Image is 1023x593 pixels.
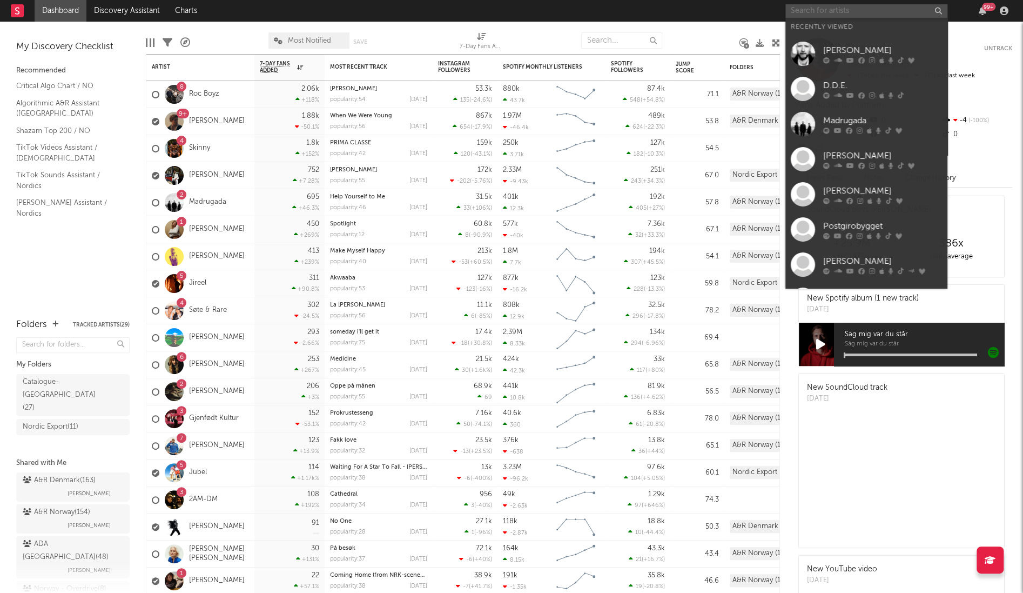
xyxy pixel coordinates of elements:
div: Jump Score [676,61,703,74]
a: [PERSON_NAME] [189,387,245,396]
span: 654 [460,124,470,130]
a: TikTok Sounds Assistant / Nordics [16,169,119,191]
span: 7-Day Fans Added [260,61,294,74]
span: Säg mig var du står [845,341,1004,348]
div: +267 % [294,367,319,374]
span: -53 [459,259,468,265]
div: A&R Norway (154) [730,223,793,236]
div: 424k [503,356,519,363]
div: 386 x [901,237,1001,250]
div: 7-Day Fans Added (7-Day Fans Added) [460,41,503,54]
svg: Chart title [551,324,600,351]
a: Algorithmic A&R Assistant ([GEOGRAPHIC_DATA]) [16,97,119,119]
button: 99+ [979,6,986,15]
div: someday i'll get it [330,329,427,335]
div: [PERSON_NAME] [823,150,942,163]
svg: Chart title [551,162,600,189]
div: popularity: 45 [330,367,366,373]
div: 54.5 [676,142,719,155]
span: Säg mig var du står [845,328,1004,341]
div: +90.8 % [292,285,319,292]
div: popularity: 12 [330,232,365,238]
div: 250k [503,139,519,146]
a: [PERSON_NAME] [785,177,947,212]
div: A&R Norway (154) [730,196,793,209]
div: -2.66 % [294,339,319,347]
button: Tracked Artists(29) [73,322,130,328]
a: PRIMA CLASSE [330,140,371,146]
span: -123 [463,286,475,292]
span: -90.9 % [470,232,490,238]
div: 43.7k [503,97,525,104]
div: 1.8k [306,139,319,146]
div: 33k [654,356,665,363]
div: ( ) [452,258,492,265]
a: someday i'll get it [330,329,379,335]
div: 60.8k [474,221,492,228]
div: 127k [650,139,665,146]
svg: Chart title [551,108,600,135]
div: -16.2k [503,286,527,293]
div: [DATE] [409,313,427,319]
div: 253 [308,356,319,363]
div: 17.4k [475,329,492,336]
div: popularity: 40 [330,259,366,265]
span: +34.3 % [643,178,663,184]
div: 0 [940,128,1012,142]
span: -202 [457,178,470,184]
a: Jireel [189,279,206,288]
a: Waiting For A Star To Fall - [PERSON_NAME] Remix Edit [330,464,485,470]
div: 867k [476,112,492,119]
span: +27 % [648,205,663,211]
div: ( ) [627,285,665,292]
div: 99 + [982,3,995,11]
span: +45.5 % [643,259,663,265]
span: +30.8 % [469,341,490,347]
a: ADA [GEOGRAPHIC_DATA](48)[PERSON_NAME] [16,536,130,578]
div: 54.1 [676,250,719,263]
div: 67.1 [676,223,719,236]
div: [PERSON_NAME] [823,185,942,198]
div: popularity: 42 [330,151,366,157]
a: [PERSON_NAME] [330,86,377,92]
div: Postgirobygget [823,220,942,233]
div: ADA [GEOGRAPHIC_DATA] ( 48 ) [23,538,120,564]
div: [DATE] [409,124,427,130]
div: -4 [940,114,1012,128]
span: -22.3 % [645,124,663,130]
a: [PERSON_NAME] [189,333,245,342]
div: 53.8 [676,115,719,128]
div: 87.4k [647,85,665,92]
div: D.D.E. [823,79,942,92]
div: 11.1k [477,302,492,309]
div: 31.5k [476,194,492,201]
div: +7.28 % [293,177,319,184]
div: 695 [307,194,319,201]
span: 120 [461,151,470,157]
div: 808k [503,302,520,309]
div: 194k [649,248,665,255]
div: ( ) [625,312,665,319]
div: Zemër Ty [330,167,427,173]
div: -50.1 % [295,123,319,130]
div: 577k [503,221,518,228]
span: [PERSON_NAME] [68,487,111,500]
div: Spotify Followers [611,61,649,74]
a: Medicine [330,356,356,362]
div: [PERSON_NAME] [823,255,942,268]
div: -9.43k [503,178,528,185]
div: -46.4k [503,124,529,131]
div: [DATE] [807,304,919,315]
span: 228 [634,286,644,292]
a: Gjenfødt Kultur [189,414,239,423]
div: 21.5k [476,356,492,363]
a: [PERSON_NAME] [785,36,947,71]
div: ( ) [464,312,492,319]
a: [PERSON_NAME] [189,252,245,261]
a: [PERSON_NAME] [189,171,245,180]
a: Shazam Top 200 / NO [16,125,119,137]
a: A&R Norway(154)[PERSON_NAME] [16,504,130,534]
span: 32 [635,232,642,238]
div: 192k [650,194,665,201]
a: Dingo [785,282,947,317]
